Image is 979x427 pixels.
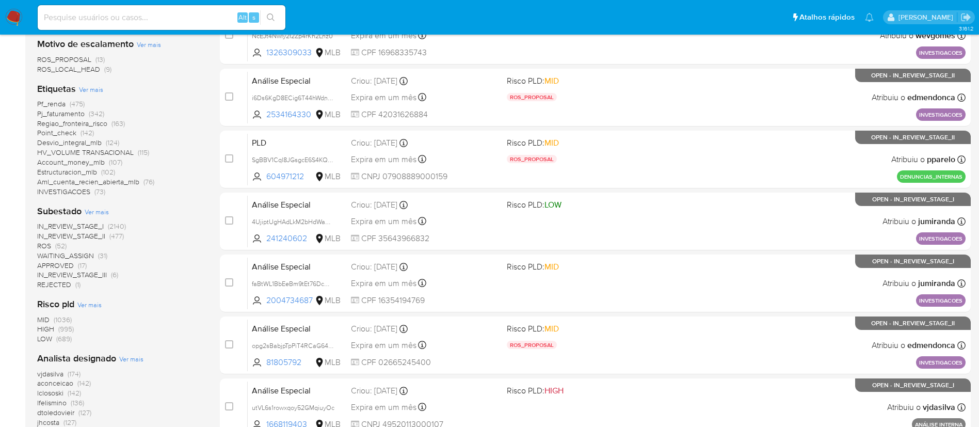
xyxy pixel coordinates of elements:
button: search-icon [260,10,281,25]
a: Notificações [865,13,874,22]
span: s [252,12,255,22]
input: Pesquise usuários ou casos... [38,11,285,24]
span: Atalhos rápidos [799,12,855,23]
a: Sair [960,12,971,23]
span: 3.161.2 [959,24,974,33]
span: Alt [238,12,247,22]
p: adriano.brito@mercadolivre.com [898,12,957,22]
